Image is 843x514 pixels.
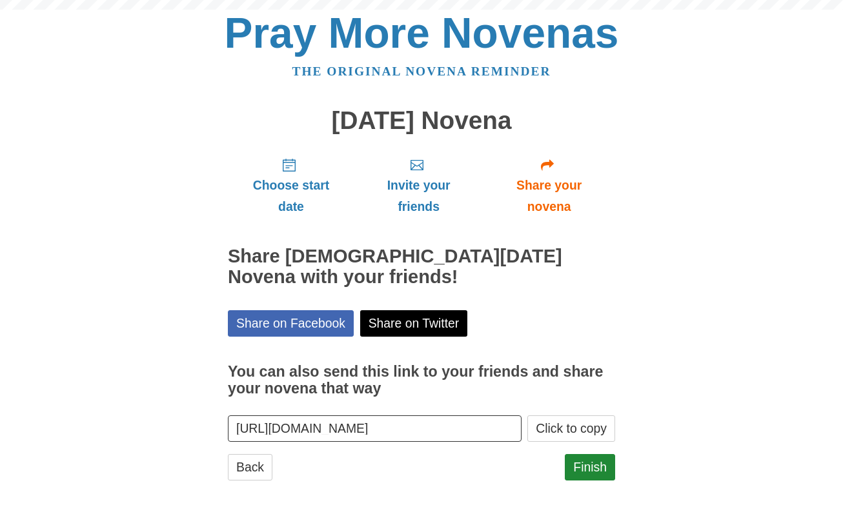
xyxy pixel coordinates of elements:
[228,147,354,224] a: Choose start date
[292,64,551,78] a: The original novena reminder
[241,175,341,217] span: Choose start date
[367,175,470,217] span: Invite your friends
[565,454,615,480] a: Finish
[496,175,602,217] span: Share your novena
[527,415,615,442] button: Click to copy
[483,147,615,224] a: Share your novena
[228,310,354,337] a: Share on Facebook
[360,310,468,337] a: Share on Twitter
[228,364,615,397] h3: You can also send this link to your friends and share your novena that way
[228,246,615,288] h2: Share [DEMOGRAPHIC_DATA][DATE] Novena with your friends!
[228,454,272,480] a: Back
[228,107,615,135] h1: [DATE] Novena
[225,9,619,57] a: Pray More Novenas
[354,147,483,224] a: Invite your friends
